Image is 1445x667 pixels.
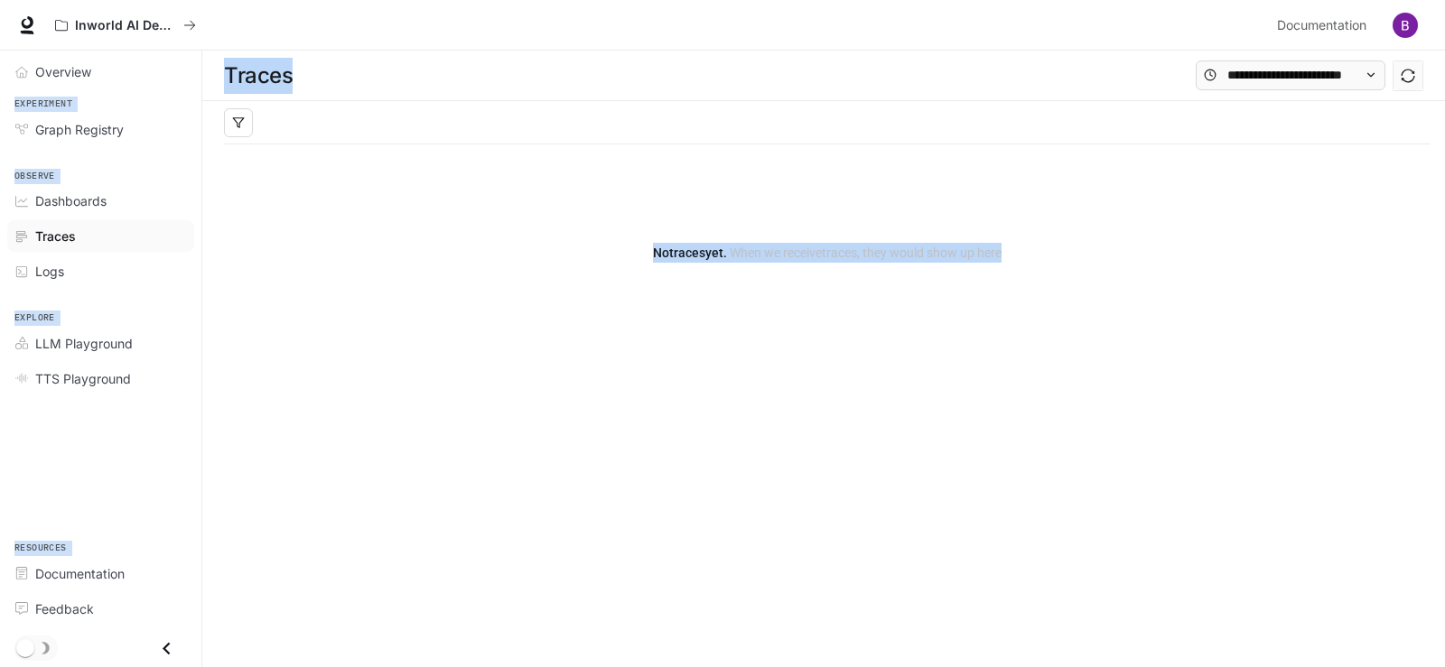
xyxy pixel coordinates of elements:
a: TTS Playground [7,363,194,394]
a: Overview [7,56,194,88]
button: User avatar [1387,7,1423,43]
p: Inworld AI Demos [75,18,176,33]
span: When we receive traces , they would show up here [727,245,1002,260]
h1: Traces [224,58,293,94]
a: LLM Playground [7,328,194,359]
span: Dark mode toggle [16,637,34,657]
span: LLM Playground [35,334,133,353]
span: Traces [35,227,76,245]
span: Dashboards [35,191,107,210]
span: Feedback [35,599,94,618]
span: Documentation [35,564,125,583]
span: TTS Playground [35,369,131,388]
a: Dashboards [7,185,194,217]
span: Graph Registry [35,120,124,139]
a: Documentation [7,558,194,589]
span: sync [1401,69,1415,83]
img: User avatar [1393,13,1418,38]
button: Close drawer [146,630,187,667]
span: Overview [35,62,91,81]
span: Logs [35,262,64,281]
a: Documentation [1270,7,1380,43]
button: All workspaces [47,7,204,43]
span: Documentation [1277,14,1366,37]
a: Graph Registry [7,114,194,145]
a: Traces [7,220,194,252]
a: Feedback [7,593,194,625]
a: Logs [7,255,194,287]
article: No traces yet. [653,243,1002,263]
